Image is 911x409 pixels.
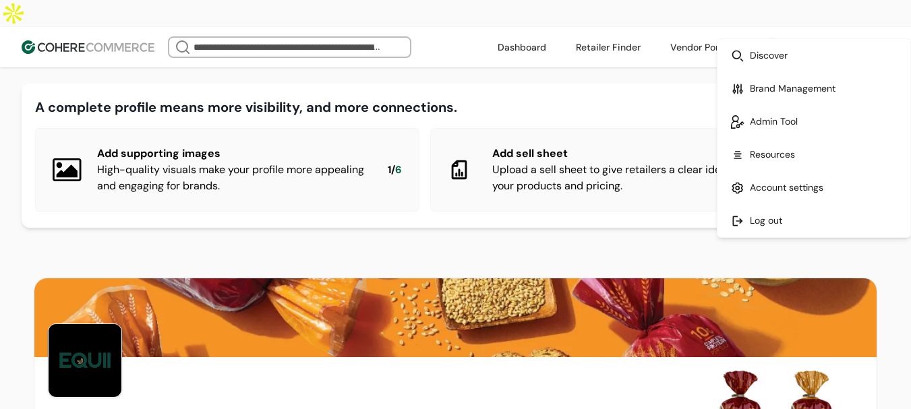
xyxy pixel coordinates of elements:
img: Cohere Logo [22,40,154,54]
span: / [391,162,395,178]
span: 6 [395,162,402,178]
img: Brand cover image [34,278,877,357]
div: A complete profile means more visibility, and more connections. [35,97,457,117]
div: Upload a sell sheet to give retailers a clear idea of your products and pricing. [492,162,759,194]
div: High-quality visuals make your profile more appealing and engaging for brands. [97,162,366,194]
span: 1 [388,162,391,178]
img: Brand Photo [48,323,122,398]
div: Add sell sheet [492,146,759,162]
div: Add supporting images [97,146,366,162]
